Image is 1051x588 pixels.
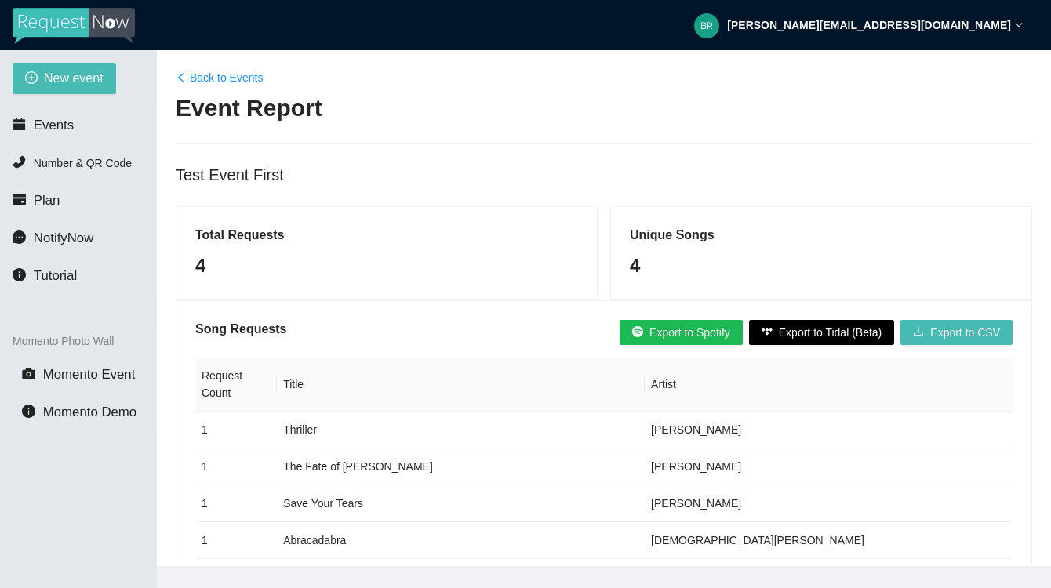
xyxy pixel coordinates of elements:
[44,68,104,88] span: New event
[749,320,895,345] button: Export to Tidal (Beta)
[22,405,35,418] span: info-circle
[34,118,74,132] span: Events
[630,226,1013,245] h5: Unique Songs
[649,324,730,341] span: Export to Spotify
[195,226,578,245] h5: Total Requests
[25,71,38,86] span: plus-circle
[630,251,1013,281] div: 4
[22,367,35,380] span: camera
[277,485,645,522] td: Save Your Tears
[645,412,1013,448] td: [PERSON_NAME]
[13,268,26,281] span: info-circle
[277,412,645,448] td: Thriller
[13,193,26,206] span: credit-card
[195,485,277,522] td: 1
[195,448,277,485] td: 1
[195,251,578,281] div: 4
[43,405,136,419] span: Momento Demo
[195,522,277,559] td: 1
[34,193,60,208] span: Plan
[645,485,1013,522] td: [PERSON_NAME]
[645,358,1013,412] th: Artist
[34,230,93,245] span: NotifyNow
[277,448,645,485] td: The Fate of [PERSON_NAME]
[913,326,924,339] span: download
[43,367,136,382] span: Momento Event
[727,19,1011,31] strong: [PERSON_NAME][EMAIL_ADDRESS][DOMAIN_NAME]
[277,522,645,559] td: Abracadabra
[900,320,1013,345] button: downloadExport to CSV
[195,358,277,412] th: Request Count
[176,69,263,86] a: leftBack to Events
[645,448,1013,485] td: [PERSON_NAME]
[1015,21,1023,29] span: down
[930,324,1000,341] span: Export to CSV
[195,320,286,339] h5: Song Requests
[13,118,26,131] span: calendar
[645,522,1013,559] td: [DEMOGRAPHIC_DATA][PERSON_NAME]
[34,157,132,169] span: Number & QR Code
[620,320,743,345] button: Export to Spotify
[277,358,645,412] th: Title
[176,93,1032,125] h2: Event Report
[13,63,116,94] button: plus-circleNew event
[13,8,135,44] img: RequestNow
[13,155,26,169] span: phone
[34,268,77,283] span: Tutorial
[13,230,26,244] span: message
[176,163,1032,187] div: Test Event First
[176,72,187,83] span: left
[195,412,277,448] td: 1
[779,324,882,341] span: Export to Tidal (Beta)
[694,13,719,38] img: dafbb92eb3fe02a0b9cbfc0edbd3fbab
